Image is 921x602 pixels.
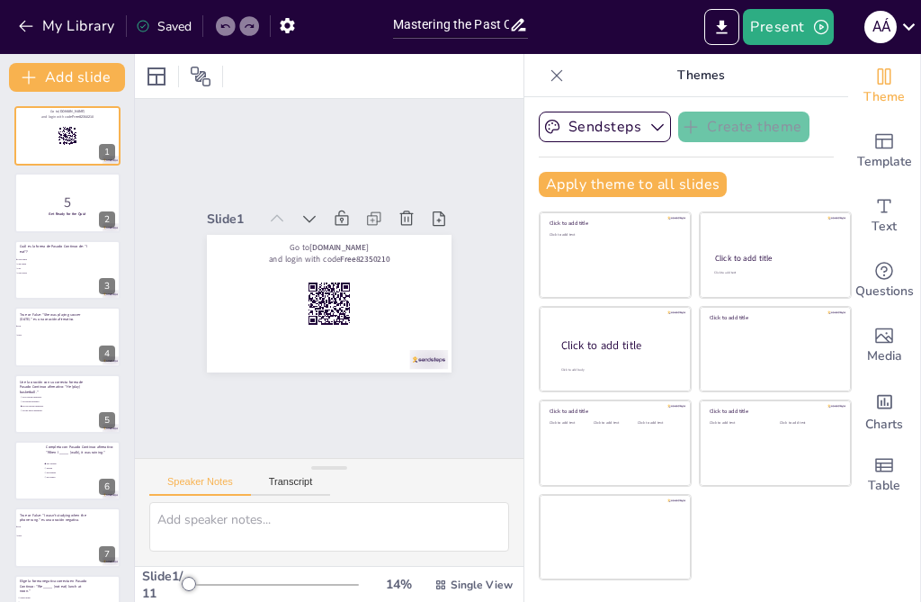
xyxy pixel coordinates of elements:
p: Elige la forma negativa correcta en Pasado Continuo: "We _____ (not eat) lunch at noon." [20,579,89,594]
p: 5 [20,193,115,212]
span: False [17,535,67,536]
div: 7 [99,546,115,562]
div: Click to add text [550,421,590,426]
div: Click to add text [550,233,678,238]
div: Click to add body [561,367,675,372]
div: Click to add title [710,408,838,415]
p: and login with code [228,220,442,300]
span: Questions [855,282,914,301]
span: Table [868,476,900,496]
div: Add images, graphics, shapes or video [848,313,920,378]
p: Themes [571,54,830,97]
span: was walking [47,463,96,464]
button: Speaker Notes [149,476,251,496]
button: Transcript [251,476,331,496]
strong: Free82350210 [344,258,395,284]
button: A Á [864,9,897,45]
p: Une la oración con su correcta forma de [20,379,95,384]
div: 1 [99,144,115,160]
span: am walking [47,472,96,473]
div: Saved [136,18,192,35]
p: Completa con Pasado Continuo afirmativo: "When I _____ (walk), it was raining." [46,445,115,454]
span: Theme [863,87,905,107]
div: 3 [14,240,121,300]
span: Single View [451,578,513,592]
div: 14 % [377,576,420,593]
div: Layout [142,62,171,91]
span: He has played basketball. [22,409,72,411]
button: Apply theme to all slides [539,172,727,197]
p: Pasado Continuo afirmativo: "He (play) basketball." [20,384,95,394]
div: Click to add text [710,421,766,426]
div: 4 [14,307,121,366]
div: Click to add title [710,314,838,321]
p: Go to [232,210,445,289]
div: 6 [14,441,121,500]
div: 4 [99,346,115,362]
div: Click to add title [561,337,676,353]
button: Create theme [678,112,809,142]
div: 2 [99,211,115,228]
span: He played basketball. [22,400,72,402]
div: Add a table [848,443,920,508]
span: I have eaten [17,272,67,274]
div: 1 [14,106,121,166]
div: A Á [864,11,897,43]
div: Get real-time input from your audience [848,248,920,313]
strong: Get Ready for the Quiz! [49,211,85,215]
div: 2 [14,173,121,232]
span: Text [872,217,897,237]
span: wasn't eating [20,597,69,598]
button: Add slide [9,63,125,92]
div: Change the overall theme [848,54,920,119]
p: Cuál es la forma de Pasado Continuo de: "I eat"? [20,244,89,254]
button: My Library [13,12,122,40]
strong: [DOMAIN_NAME] [318,238,379,266]
div: Click to add title [550,220,678,227]
span: False [17,334,67,336]
div: 3 [99,278,115,294]
strong: [DOMAIN_NAME] [58,110,85,114]
div: Click to add text [714,271,834,275]
span: True [17,325,67,327]
button: Present [743,9,833,45]
span: I ate [17,267,67,269]
div: Slide 1 [228,175,282,207]
span: Media [867,346,902,366]
span: He is playing basketball. [22,396,72,398]
input: Insert title [393,12,510,38]
div: Click to add title [715,253,835,264]
p: True or False: "I wasn’t studying when the phone rang." es una oración negativa. [20,513,89,523]
div: Click to add text [638,421,678,426]
span: Charts [865,415,903,435]
div: Add text boxes [848,184,920,248]
span: True [17,526,67,527]
div: 5 [99,412,115,428]
p: Go to [20,109,115,114]
div: Add ready made slides [848,119,920,184]
div: Add charts and graphs [848,378,920,443]
span: I am eating [17,263,67,265]
div: 5 [14,374,121,434]
span: Position [190,66,211,87]
button: Sendsteps [539,112,671,142]
p: and login with code [20,114,115,120]
span: walked [47,467,96,469]
span: has walked [47,476,96,478]
div: Click to add title [550,408,678,415]
div: 6 [99,479,115,495]
span: I was eating [17,258,67,260]
span: Template [857,152,912,172]
div: Click to add text [594,421,634,426]
button: Export to PowerPoint [704,9,739,45]
div: 7 [14,508,121,567]
span: He was playing basketball. [22,405,72,407]
div: Slide 1 / 11 [142,568,186,602]
p: True or False: "She was playing soccer [DATE]." es una oración afirmativa. [20,312,89,322]
div: Click to add text [780,421,836,426]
